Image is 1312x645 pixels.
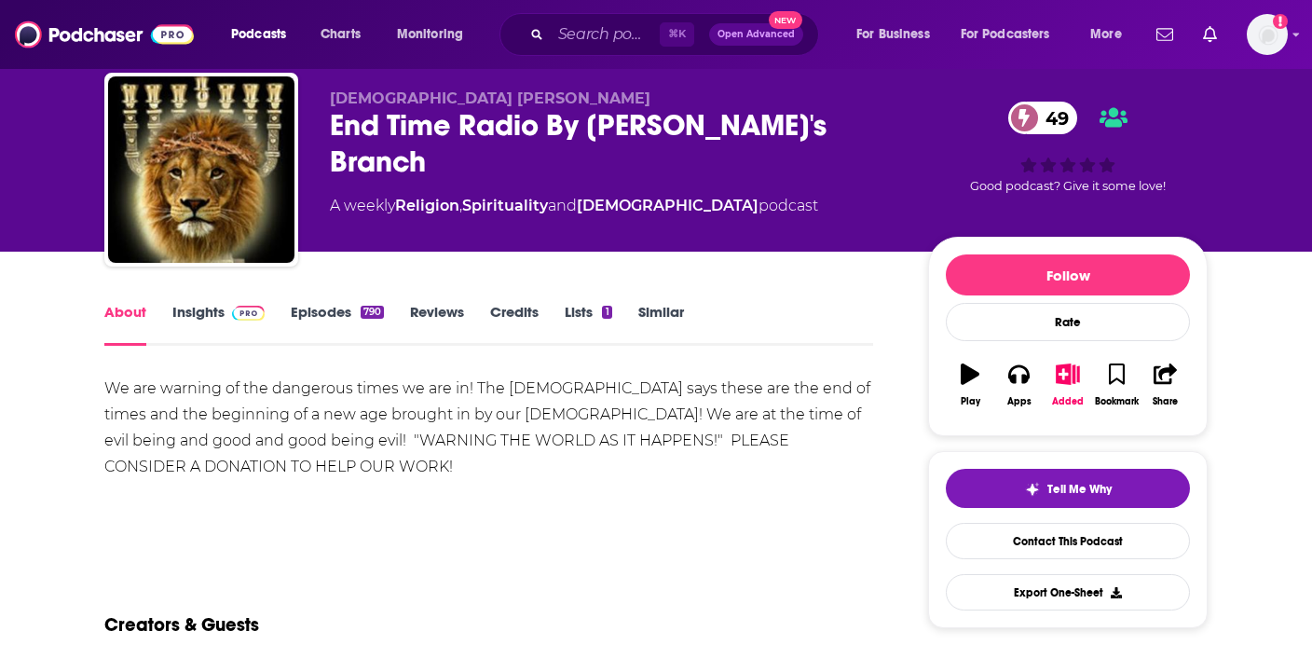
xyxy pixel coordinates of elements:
a: Charts [308,20,372,49]
span: Charts [321,21,361,48]
a: Religion [395,197,459,214]
button: Show profile menu [1247,14,1288,55]
span: New [769,11,802,29]
span: , [459,197,462,214]
a: Reviews [410,303,464,346]
button: Share [1141,351,1190,419]
button: Play [946,351,994,419]
img: tell me why sparkle [1025,482,1040,497]
a: Show notifications dropdown [1149,19,1181,50]
button: open menu [384,20,487,49]
button: Follow [946,254,1190,295]
button: open menu [843,20,953,49]
button: Export One-Sheet [946,574,1190,611]
a: About [104,303,146,346]
img: Podchaser Pro [232,306,265,321]
img: Podchaser - Follow, Share and Rate Podcasts [15,17,194,52]
button: tell me why sparkleTell Me Why [946,469,1190,508]
span: More [1090,21,1122,48]
a: Episodes790 [291,303,384,346]
a: Spirituality [462,197,548,214]
a: 49 [1008,102,1078,134]
div: We are warning of the dangerous times we are in! The [DEMOGRAPHIC_DATA] says these are the end of... [104,376,873,480]
a: Credits [490,303,539,346]
div: Search podcasts, credits, & more... [517,13,837,56]
button: Bookmark [1092,351,1141,419]
button: Added [1044,351,1092,419]
span: 49 [1027,102,1078,134]
button: open menu [218,20,310,49]
a: [DEMOGRAPHIC_DATA] [577,197,758,214]
span: Logged in as antonettefrontgate [1247,14,1288,55]
svg: Add a profile image [1273,14,1288,29]
span: For Podcasters [961,21,1050,48]
img: End Time Radio By Messiah's Branch [108,76,294,263]
a: Similar [638,303,684,346]
button: Apps [994,351,1043,419]
span: and [548,197,577,214]
span: Good podcast? Give it some love! [970,179,1166,193]
div: Apps [1007,396,1032,407]
div: Share [1153,396,1178,407]
a: Lists1 [565,303,611,346]
div: 790 [361,306,384,319]
input: Search podcasts, credits, & more... [551,20,660,49]
span: For Business [856,21,930,48]
a: InsightsPodchaser Pro [172,303,265,346]
img: User Profile [1247,14,1288,55]
div: 49Good podcast? Give it some love! [928,89,1208,205]
a: Show notifications dropdown [1196,19,1224,50]
div: Rate [946,303,1190,341]
div: 1 [602,306,611,319]
a: Contact This Podcast [946,523,1190,559]
button: open menu [1077,20,1145,49]
button: open menu [949,20,1077,49]
div: Play [961,396,980,407]
div: Added [1052,396,1084,407]
span: Open Advanced [717,30,795,39]
button: Open AdvancedNew [709,23,803,46]
div: Bookmark [1095,396,1139,407]
span: Monitoring [397,21,463,48]
span: ⌘ K [660,22,694,47]
h2: Creators & Guests [104,613,259,637]
span: Tell Me Why [1047,482,1112,497]
span: Podcasts [231,21,286,48]
div: A weekly podcast [330,195,818,217]
span: [DEMOGRAPHIC_DATA] [PERSON_NAME] [330,89,650,107]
